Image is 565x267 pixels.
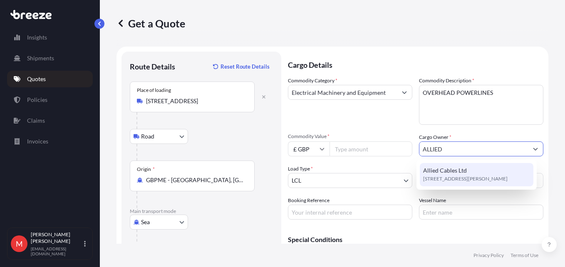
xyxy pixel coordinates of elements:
span: Load Type [288,165,313,173]
span: [STREET_ADDRESS][PERSON_NAME] [423,175,508,183]
div: Origin [137,166,155,173]
input: Type amount [330,141,412,156]
p: Terms of Use [510,252,538,259]
span: Commodity Value [288,133,412,140]
p: Claims [27,116,45,125]
p: Privacy Policy [473,252,504,259]
input: Full name [419,141,528,156]
p: Get a Quote [116,17,185,30]
p: Insights [27,33,47,42]
button: Show suggestions [528,141,543,156]
span: Road [141,132,154,141]
p: Main transport mode [130,208,273,215]
p: Cargo Details [288,52,543,77]
button: Show suggestions [397,85,412,100]
p: Shipments [27,54,54,62]
input: Your internal reference [288,205,412,220]
p: [PERSON_NAME] [PERSON_NAME] [31,231,82,245]
p: Reset Route Details [221,62,270,71]
span: M [16,240,23,248]
p: Quotes [27,75,46,83]
label: Commodity Description [419,77,474,85]
p: Policies [27,96,47,104]
label: Commodity Category [288,77,337,85]
span: LCL [292,176,301,185]
p: Route Details [130,62,175,72]
label: Vessel Name [419,196,446,205]
input: Enter name [419,205,543,220]
p: Invoices [27,137,48,146]
div: Suggestions [420,163,534,186]
input: Select a commodity type [288,85,397,100]
p: [EMAIL_ADDRESS][DOMAIN_NAME] [31,246,82,256]
div: Place of loading [137,87,171,94]
label: Cargo Owner [419,133,451,141]
span: Allied Cables Ltd [423,166,467,175]
label: Booking Reference [288,196,330,205]
button: Select transport [130,215,188,230]
span: Sea [141,218,150,226]
button: Select transport [130,129,188,144]
p: Special Conditions [288,236,543,243]
input: Place of loading [146,97,244,105]
input: Origin [146,176,244,184]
